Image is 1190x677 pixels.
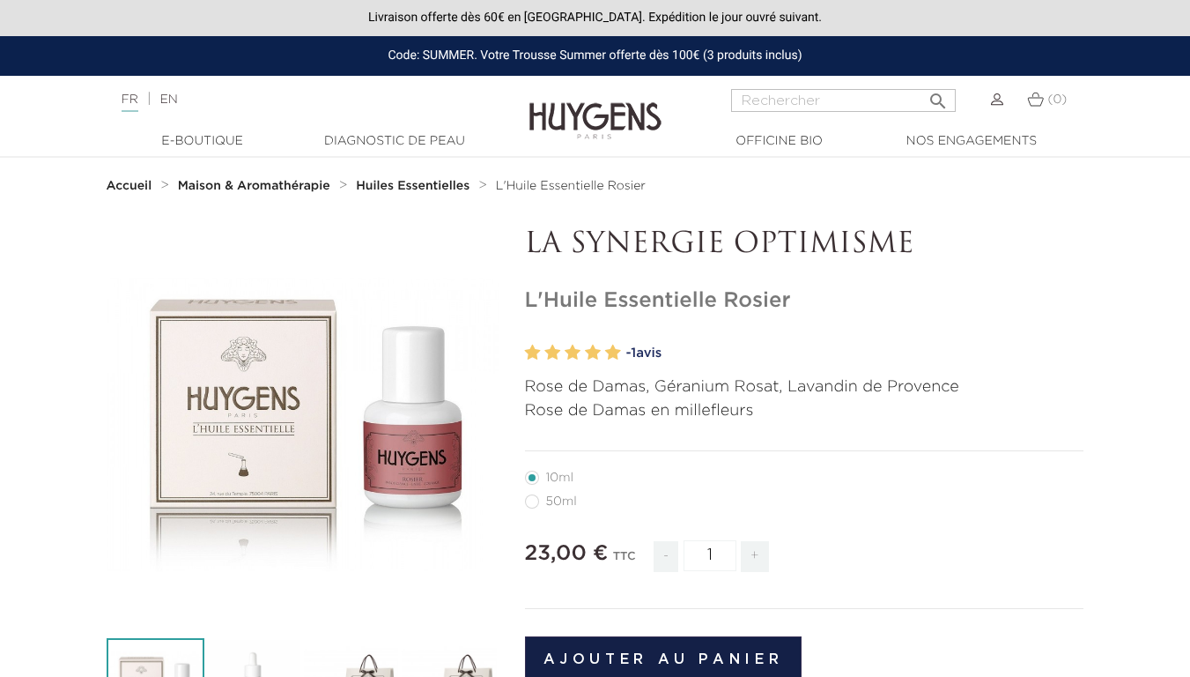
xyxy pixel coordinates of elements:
[525,228,1084,262] p: LA SYNERGIE OPTIMISME
[525,288,1084,314] h1: L'Huile Essentielle Rosier
[613,538,636,585] div: TTC
[496,180,646,192] span: L'Huile Essentielle Rosier
[178,179,335,193] a: Maison & Aromathérapie
[356,179,474,193] a: Huiles Essentielles
[605,340,621,366] label: 5
[178,180,330,192] strong: Maison & Aromathérapie
[741,541,769,572] span: +
[525,495,598,509] label: 50ml
[107,179,156,193] a: Accueil
[691,132,868,151] a: Officine Bio
[928,86,949,107] i: 
[922,84,954,108] button: 
[356,180,469,192] strong: Huiles Essentielles
[525,399,1084,423] p: Rose de Damas en millefleurs
[654,541,678,572] span: -
[626,340,1084,367] a: -1avis
[731,89,956,112] input: Rechercher
[159,93,177,106] a: EN
[113,89,483,110] div: |
[525,340,541,366] label: 1
[525,471,595,485] label: 10ml
[631,346,636,360] span: 1
[529,74,662,142] img: Huygens
[115,132,291,151] a: E-Boutique
[496,179,646,193] a: L'Huile Essentielle Rosier
[122,93,138,112] a: FR
[565,340,580,366] label: 3
[525,376,1084,399] p: Rose de Damas, Géranium Rosat, Lavandin de Provence
[107,180,152,192] strong: Accueil
[883,132,1060,151] a: Nos engagements
[525,543,609,564] span: 23,00 €
[307,132,483,151] a: Diagnostic de peau
[1047,93,1067,106] span: (0)
[684,540,736,571] input: Quantité
[585,340,601,366] label: 4
[544,340,560,366] label: 2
